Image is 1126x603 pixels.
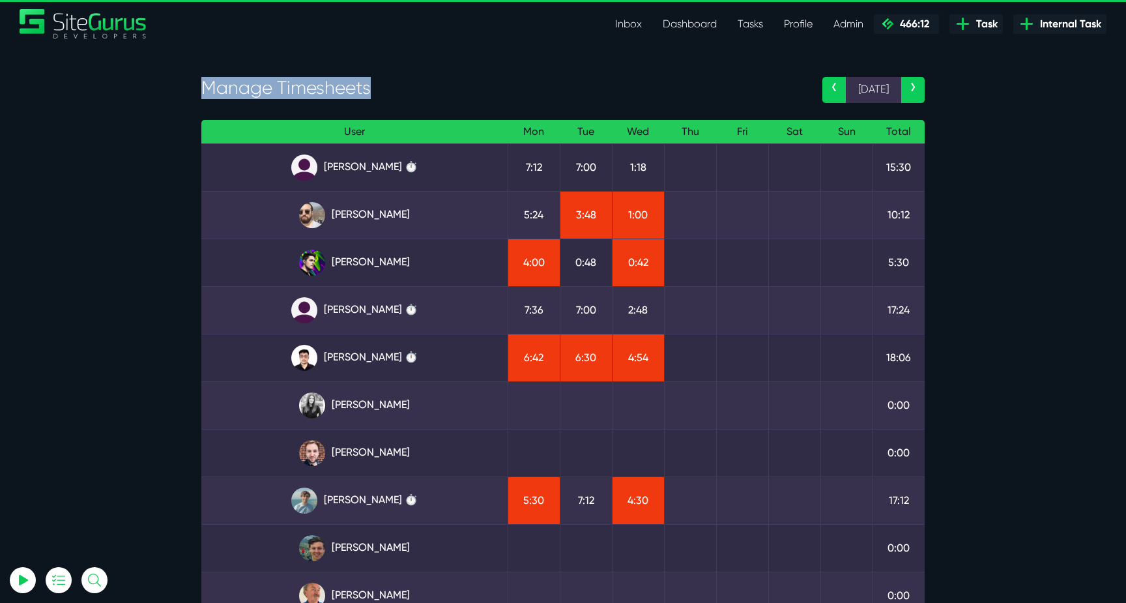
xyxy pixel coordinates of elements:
[212,202,497,228] a: [PERSON_NAME]
[42,153,186,182] input: Email
[873,429,925,477] td: 0:00
[652,11,727,37] a: Dashboard
[212,345,497,371] a: [PERSON_NAME] ⏱️
[873,143,925,191] td: 15:30
[873,286,925,334] td: 17:24
[820,120,873,144] th: Sun
[212,297,497,323] a: [PERSON_NAME] ⏱️
[949,14,1003,34] a: Task
[874,14,939,34] a: 466:12
[873,381,925,429] td: 0:00
[873,477,925,524] td: 17:12
[560,334,612,381] td: 6:30
[508,143,560,191] td: 7:12
[846,77,901,103] span: [DATE]
[560,477,612,524] td: 7:12
[291,488,317,514] img: tkl4csrki1nqjgf0pb1z.png
[508,286,560,334] td: 7:36
[612,120,664,144] th: Wed
[212,392,497,419] a: [PERSON_NAME]
[873,191,925,239] td: 10:12
[560,143,612,191] td: 7:00
[212,535,497,561] a: [PERSON_NAME]
[873,120,925,144] th: Total
[299,535,325,561] img: esb8jb8dmrsykbqurfoz.jpg
[612,239,664,286] td: 0:42
[508,191,560,239] td: 5:24
[291,154,317,181] img: default_qrqg0b.png
[612,477,664,524] td: 4:30
[612,286,664,334] td: 2:48
[901,77,925,103] a: ›
[212,440,497,466] a: [PERSON_NAME]
[605,11,652,37] a: Inbox
[560,239,612,286] td: 0:48
[508,477,560,524] td: 5:30
[612,143,664,191] td: 1:18
[1035,16,1101,32] span: Internal Task
[612,334,664,381] td: 4:54
[716,120,768,144] th: Fri
[1013,14,1106,34] a: Internal Task
[823,11,874,37] a: Admin
[299,202,325,228] img: ublsy46zpoyz6muduycb.jpg
[201,77,803,99] h3: Manage Timesheets
[822,77,846,103] a: ‹
[20,9,147,38] img: Sitegurus Logo
[291,297,317,323] img: default_qrqg0b.png
[201,120,508,144] th: User
[873,524,925,572] td: 0:00
[560,286,612,334] td: 7:00
[299,440,325,466] img: tfogtqcjwjterk6idyiu.jpg
[895,18,929,30] span: 466:12
[768,120,820,144] th: Sat
[971,16,998,32] span: Task
[773,11,823,37] a: Profile
[299,250,325,276] img: rxuxidhawjjb44sgel4e.png
[508,334,560,381] td: 6:42
[212,250,497,276] a: [PERSON_NAME]
[612,191,664,239] td: 1:00
[212,154,497,181] a: [PERSON_NAME] ⏱️
[560,120,612,144] th: Tue
[873,334,925,381] td: 18:06
[299,392,325,419] img: rgqpcqpgtbr9fmz9rxmm.jpg
[212,488,497,514] a: [PERSON_NAME] ⏱️
[508,239,560,286] td: 4:00
[664,120,716,144] th: Thu
[20,9,147,38] a: SiteGurus
[508,120,560,144] th: Mon
[873,239,925,286] td: 5:30
[42,230,186,257] button: Log In
[291,345,317,371] img: xv1kmavyemxtguplm5ir.png
[560,191,612,239] td: 3:48
[727,11,773,37] a: Tasks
